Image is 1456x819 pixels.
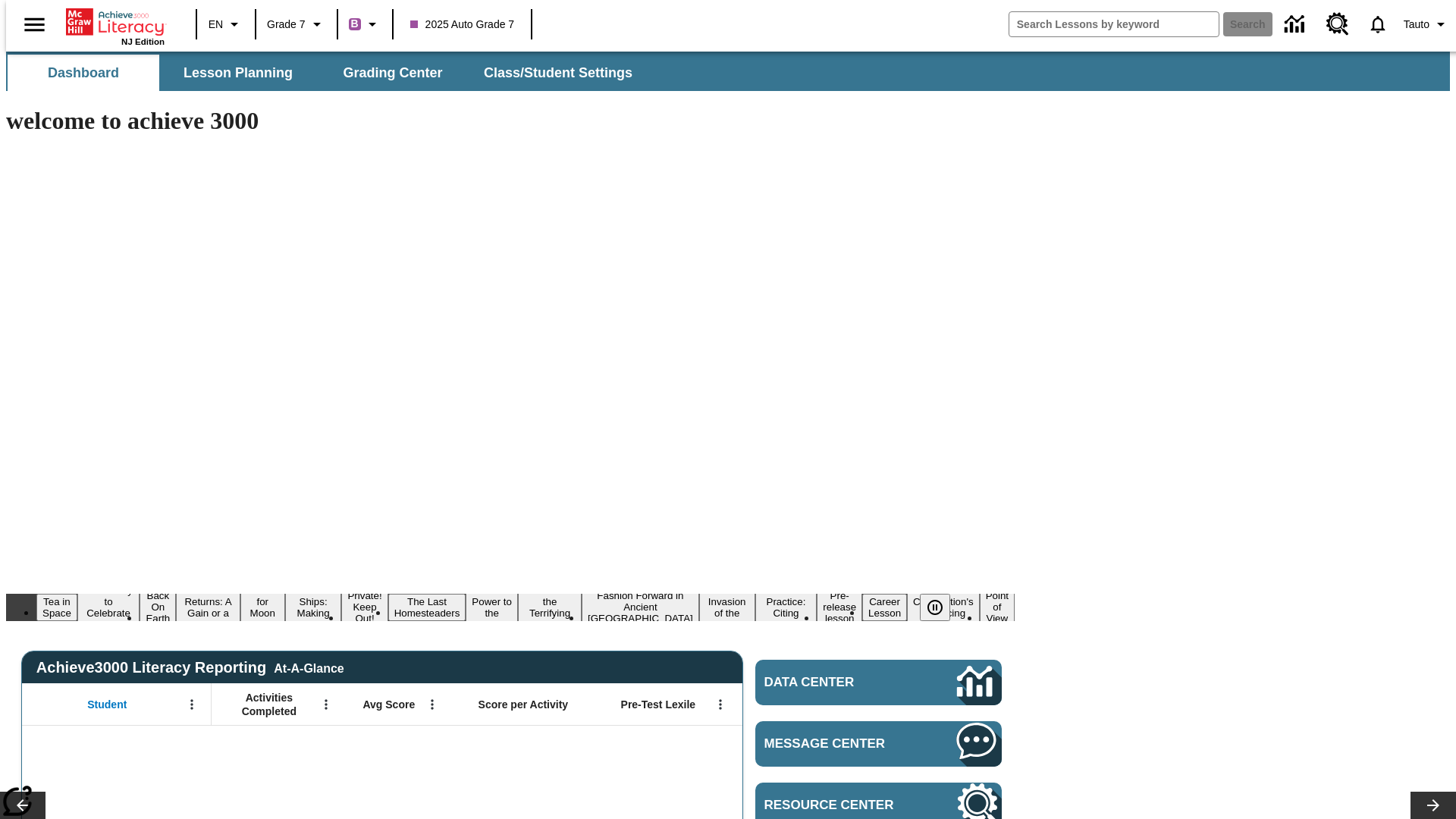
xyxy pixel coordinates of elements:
[176,582,240,632] button: Slide 4 Free Returns: A Gain or a Drain?
[267,17,306,33] span: Grade 7
[6,55,646,91] div: SubNavbar
[699,582,755,632] button: Slide 12 The Invasion of the Free CD
[755,582,817,632] button: Slide 13 Mixed Practice: Citing Evidence
[87,698,127,711] span: Student
[764,675,906,690] span: Data Center
[6,52,1450,91] div: SubNavbar
[484,64,632,82] span: Class/Student Settings
[1398,11,1456,38] button: Profile/Settings
[180,693,203,716] button: Open Menu
[479,698,569,711] span: Score per Activity
[1404,17,1429,33] span: Tauto
[8,55,159,91] button: Dashboard
[1410,792,1456,819] button: Lesson carousel, Next
[315,693,337,716] button: Open Menu
[764,736,912,752] span: Message Center
[66,5,165,46] div: Home
[317,55,469,91] button: Grading Center
[162,55,314,91] button: Lesson Planning
[121,37,165,46] span: NJ Edition
[285,582,342,632] button: Slide 6 Cruise Ships: Making Waves
[12,2,57,47] button: Open side menu
[980,588,1015,626] button: Slide 17 Point of View
[862,594,907,621] button: Slide 15 Career Lesson
[6,107,1015,135] h1: welcome to achieve 3000
[1276,4,1317,45] a: Data Center
[817,588,862,626] button: Slide 14 Pre-release lesson
[202,11,250,38] button: Language: EN, Select a language
[410,17,515,33] span: 2025 Auto Grade 7
[341,588,388,626] button: Slide 7 Private! Keep Out!
[36,659,344,676] span: Achieve3000 Literacy Reporting
[388,594,466,621] button: Slide 8 The Last Homesteaders
[66,7,165,37] a: Home
[36,594,77,621] button: Slide 1 Tea in Space
[240,582,285,632] button: Slide 5 Time for Moon Rules?
[274,659,344,676] div: At-A-Glance
[920,594,950,621] button: Pause
[48,64,119,82] span: Dashboard
[362,698,415,711] span: Avg Score
[582,588,699,626] button: Slide 11 Fashion Forward in Ancient Rome
[755,660,1002,705] a: Data Center
[1358,5,1398,44] a: Notifications
[343,11,388,38] button: Boost Class color is purple. Change class color
[621,698,696,711] span: Pre-Test Lexile
[77,582,140,632] button: Slide 2 Get Ready to Celebrate Juneteenth!
[1317,4,1358,45] a: Resource Center, Will open in new tab
[755,721,1002,767] a: Message Center
[709,693,732,716] button: Open Menu
[472,55,645,91] button: Class/Student Settings
[764,798,912,813] span: Resource Center
[261,11,332,38] button: Grade: Grade 7, Select a grade
[421,693,444,716] button: Open Menu
[184,64,293,82] span: Lesson Planning
[219,691,319,718] span: Activities Completed
[518,582,582,632] button: Slide 10 Attack of the Terrifying Tomatoes
[466,582,518,632] button: Slide 9 Solar Power to the People
[907,582,980,632] button: Slide 16 The Constitution's Balancing Act
[920,594,965,621] div: Pause
[209,17,223,33] span: EN
[343,64,442,82] span: Grading Center
[140,588,176,626] button: Slide 3 Back On Earth
[351,14,359,33] span: B
[1009,12,1219,36] input: search field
